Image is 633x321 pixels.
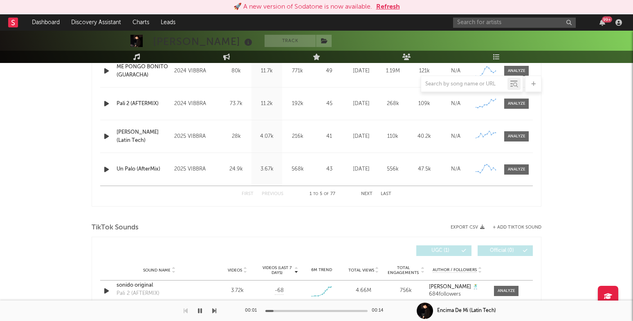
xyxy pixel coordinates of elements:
button: Last [381,192,391,196]
div: [DATE] [348,165,375,173]
button: First [242,192,254,196]
div: 568k [284,165,311,173]
input: Search for artists [453,18,576,28]
div: N/A [442,100,469,108]
button: 99+ [599,19,605,26]
span: Sound Name [143,268,171,273]
button: Next [361,192,373,196]
div: 43 [315,165,343,173]
button: Track [265,35,316,47]
div: 47.5k [411,165,438,173]
a: Charts [127,14,155,31]
button: + Add TikTok Sound [485,225,541,230]
div: 109k [411,100,438,108]
span: Official ( 0 ) [483,248,521,253]
span: to [313,192,318,196]
span: Videos (last 7 days) [260,265,294,275]
div: 216k [284,132,311,141]
button: + Add TikTok Sound [493,225,541,230]
div: Encima De Mi (Latin Tech) [437,307,496,314]
a: Un Palo (AfterMix) [117,165,170,173]
a: [PERSON_NAME] 🕺 [429,284,486,290]
div: 11.7k [254,67,280,75]
div: [PERSON_NAME] [153,35,254,48]
div: 121k [411,67,438,75]
div: 41 [315,132,343,141]
span: TikTok Sounds [92,223,139,233]
span: Total Views [348,268,374,273]
div: 684 followers [429,292,486,297]
div: [DATE] [348,100,375,108]
a: Discovery Assistant [65,14,127,31]
span: Videos [228,268,242,273]
div: 99 + [602,16,612,22]
button: Previous [262,192,283,196]
div: 2025 VIBBRA [174,132,219,141]
button: Export CSV [451,225,485,230]
button: Refresh [376,2,400,12]
div: 3.67k [254,165,280,173]
div: 73.7k [223,100,249,108]
div: 2025 VIBBRA [174,164,219,174]
div: 556k [379,165,406,173]
div: Pali 2 (AFTERMIX) [117,290,159,298]
div: 771k [284,67,311,75]
div: [DATE] [348,67,375,75]
div: 6M Trend [303,267,341,273]
div: 49 [315,67,343,75]
div: 2024 VIBBRA [174,99,219,109]
div: 4.66M [345,287,383,295]
div: 24.9k [223,165,249,173]
span: Total Engagements [387,265,420,275]
div: 268k [379,100,406,108]
div: 1 5 77 [300,189,345,199]
a: Leads [155,14,181,31]
button: UGC(1) [416,245,471,256]
div: 🚀 A new version of Sodatone is now available. [233,2,372,12]
span: -68 [275,287,284,295]
a: [PERSON_NAME] (Latin Tech) [117,128,170,144]
div: 80k [223,67,249,75]
a: sonido original [117,281,202,290]
div: N/A [442,132,469,141]
div: N/A [442,67,469,75]
div: 45 [315,100,343,108]
a: ME PONGO BONITO (GUARACHA) [117,63,170,79]
div: 756k [387,287,425,295]
div: N/A [442,165,469,173]
span: of [324,192,329,196]
input: Search by song name or URL [421,81,507,88]
span: UGC ( 1 ) [422,248,459,253]
div: 110k [379,132,406,141]
div: 4.07k [254,132,280,141]
div: 00:01 [245,306,261,316]
a: Dashboard [26,14,65,31]
div: 11.2k [254,100,280,108]
div: [DATE] [348,132,375,141]
strong: [PERSON_NAME] 🕺 [429,284,479,290]
div: 40.2k [411,132,438,141]
div: 28k [223,132,249,141]
span: Author / Followers [433,267,477,273]
div: 192k [284,100,311,108]
div: 2024 VIBBRA [174,66,219,76]
a: Pali 2 (AFTERMIX) [117,100,170,108]
div: 00:14 [372,306,388,316]
div: 3.72k [218,287,256,295]
button: Official(0) [478,245,533,256]
div: 1.19M [379,67,406,75]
